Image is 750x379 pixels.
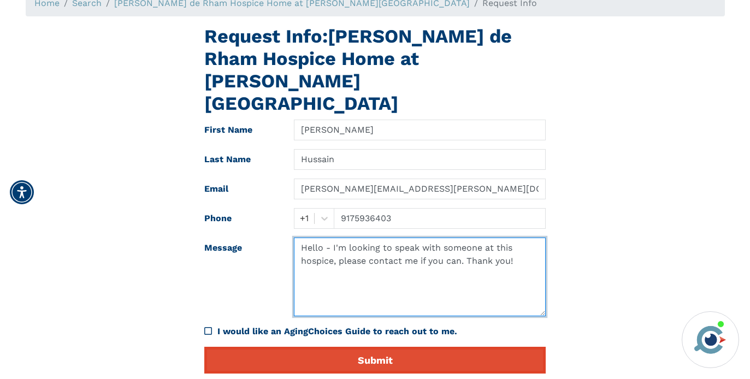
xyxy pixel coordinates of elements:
div: I would like an AgingChoices Guide to reach out to me. [217,325,546,338]
img: avatar [692,321,729,358]
h1: Request Info: [PERSON_NAME] de Rham Hospice Home at [PERSON_NAME][GEOGRAPHIC_DATA] [204,25,546,115]
div: Accessibility Menu [10,180,34,204]
label: First Name [196,120,286,140]
label: Message [196,238,286,316]
label: Last Name [196,149,286,170]
label: Phone [196,208,286,229]
button: Submit [204,347,546,374]
div: I would like an AgingChoices Guide to reach out to me. [204,325,546,338]
label: Email [196,179,286,199]
iframe: iframe [534,156,739,305]
textarea: Hello - I'm looking to speak with someone at this hospice, please contact me if you can. Thank you! [294,238,546,316]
